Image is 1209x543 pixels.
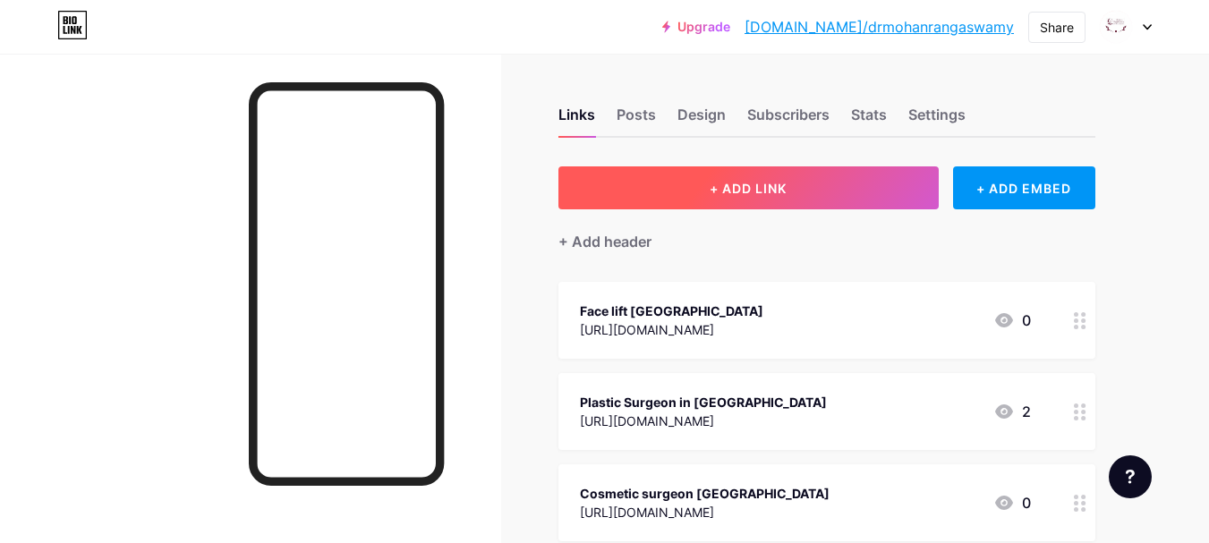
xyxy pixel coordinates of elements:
[558,231,651,252] div: + Add header
[1099,10,1133,44] img: drmohanrangaswamy
[908,104,966,136] div: Settings
[580,320,763,339] div: [URL][DOMAIN_NAME]
[993,401,1031,422] div: 2
[993,492,1031,513] div: 0
[851,104,887,136] div: Stats
[710,181,787,196] span: + ADD LINK
[580,301,763,320] div: Face lift [GEOGRAPHIC_DATA]
[558,166,939,209] button: + ADD LINK
[953,166,1095,209] div: + ADD EMBED
[580,503,830,522] div: [URL][DOMAIN_NAME]
[745,16,1014,38] a: [DOMAIN_NAME]/drmohanrangaswamy
[580,484,830,503] div: Cosmetic surgeon [GEOGRAPHIC_DATA]
[580,393,827,411] div: Plastic Surgeon in [GEOGRAPHIC_DATA]
[993,310,1031,331] div: 0
[617,104,656,136] div: Posts
[580,411,827,430] div: [URL][DOMAIN_NAME]
[558,104,595,136] div: Links
[662,20,730,34] a: Upgrade
[1040,18,1074,37] div: Share
[747,104,830,136] div: Subscribers
[677,104,726,136] div: Design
